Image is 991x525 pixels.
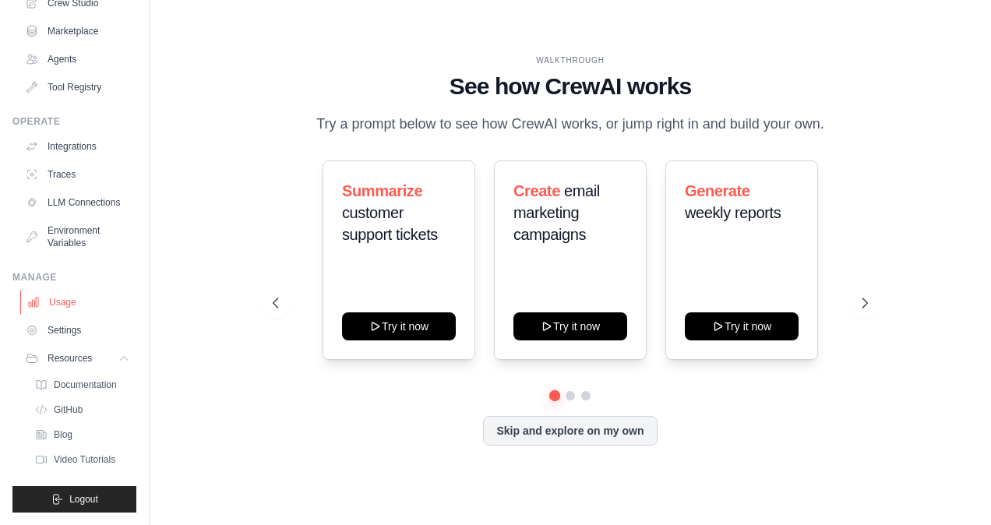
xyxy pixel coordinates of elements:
[685,312,799,340] button: Try it now
[54,428,72,441] span: Blog
[28,399,136,421] a: GitHub
[273,55,869,66] div: WALKTHROUGH
[28,449,136,470] a: Video Tutorials
[69,493,98,506] span: Logout
[273,72,869,100] h1: See how CrewAI works
[19,47,136,72] a: Agents
[513,182,560,199] span: Create
[28,374,136,396] a: Documentation
[483,416,657,446] button: Skip and explore on my own
[19,162,136,187] a: Traces
[12,271,136,284] div: Manage
[309,113,832,136] p: Try a prompt below to see how CrewAI works, or jump right in and build your own.
[19,190,136,215] a: LLM Connections
[685,182,750,199] span: Generate
[685,204,781,221] span: weekly reports
[28,424,136,446] a: Blog
[513,182,600,243] span: email marketing campaigns
[20,290,138,315] a: Usage
[12,486,136,513] button: Logout
[54,403,83,416] span: GitHub
[19,134,136,159] a: Integrations
[913,450,991,525] iframe: Chat Widget
[342,312,456,340] button: Try it now
[54,379,117,391] span: Documentation
[19,75,136,100] a: Tool Registry
[12,115,136,128] div: Operate
[19,19,136,44] a: Marketplace
[54,453,115,466] span: Video Tutorials
[48,352,92,365] span: Resources
[513,312,627,340] button: Try it now
[19,218,136,255] a: Environment Variables
[19,318,136,343] a: Settings
[19,346,136,371] button: Resources
[342,182,422,199] span: Summarize
[342,204,438,243] span: customer support tickets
